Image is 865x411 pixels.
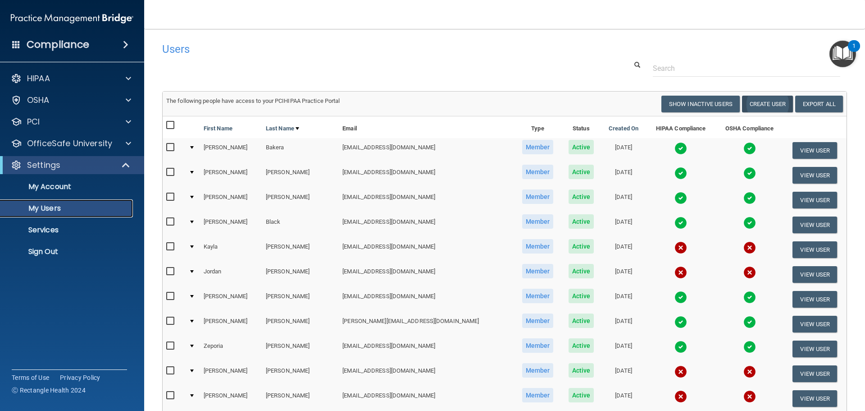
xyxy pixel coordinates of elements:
[339,188,514,212] td: [EMAIL_ADDRESS][DOMAIN_NAME]
[743,167,756,180] img: tick.e7d51cea.svg
[792,316,837,332] button: View User
[262,163,339,188] td: [PERSON_NAME]
[601,337,646,361] td: [DATE]
[569,264,594,278] span: Active
[661,96,740,112] button: Show Inactive Users
[339,262,514,287] td: [EMAIL_ADDRESS][DOMAIN_NAME]
[601,212,646,237] td: [DATE]
[601,287,646,312] td: [DATE]
[792,217,837,233] button: View User
[795,96,843,112] a: Export All
[262,237,339,262] td: [PERSON_NAME]
[339,312,514,337] td: [PERSON_NAME][EMAIL_ADDRESS][DOMAIN_NAME]
[522,314,554,328] span: Member
[522,289,554,303] span: Member
[569,214,594,229] span: Active
[266,123,299,134] a: Last Name
[339,287,514,312] td: [EMAIL_ADDRESS][DOMAIN_NAME]
[200,188,262,212] td: [PERSON_NAME]
[601,312,646,337] td: [DATE]
[569,363,594,378] span: Active
[11,95,131,106] a: OSHA
[339,361,514,386] td: [EMAIL_ADDRESS][DOMAIN_NAME]
[200,212,262,237] td: [PERSON_NAME]
[200,163,262,188] td: [PERSON_NAME]
[522,264,554,278] span: Member
[6,182,129,191] p: My Account
[609,123,638,134] a: Created On
[743,241,756,254] img: cross.ca9f0e7f.svg
[6,204,129,213] p: My Users
[6,247,129,256] p: Sign Out
[792,390,837,407] button: View User
[653,60,840,77] input: Search
[601,163,646,188] td: [DATE]
[569,289,594,303] span: Active
[262,188,339,212] td: [PERSON_NAME]
[262,287,339,312] td: [PERSON_NAME]
[601,262,646,287] td: [DATE]
[792,192,837,208] button: View User
[262,361,339,386] td: [PERSON_NAME]
[743,192,756,204] img: tick.e7d51cea.svg
[829,41,856,67] button: Open Resource Center, 1 new notification
[792,142,837,159] button: View User
[522,189,554,204] span: Member
[709,347,854,383] iframe: Drift Widget Chat Controller
[743,316,756,328] img: tick.e7d51cea.svg
[339,116,514,138] th: Email
[792,291,837,308] button: View User
[12,373,49,382] a: Terms of Use
[569,189,594,204] span: Active
[601,138,646,163] td: [DATE]
[674,217,687,229] img: tick.e7d51cea.svg
[715,116,783,138] th: OSHA Compliance
[674,241,687,254] img: cross.ca9f0e7f.svg
[339,138,514,163] td: [EMAIL_ADDRESS][DOMAIN_NAME]
[852,46,856,58] div: 1
[339,163,514,188] td: [EMAIL_ADDRESS][DOMAIN_NAME]
[792,241,837,258] button: View User
[743,217,756,229] img: tick.e7d51cea.svg
[674,341,687,353] img: tick.e7d51cea.svg
[200,262,262,287] td: Jordan
[514,116,561,138] th: Type
[561,116,601,138] th: Status
[262,386,339,411] td: [PERSON_NAME]
[743,390,756,403] img: cross.ca9f0e7f.svg
[11,160,131,171] a: Settings
[27,138,112,149] p: OfficeSafe University
[200,287,262,312] td: [PERSON_NAME]
[339,337,514,361] td: [EMAIL_ADDRESS][DOMAIN_NAME]
[11,138,131,149] a: OfficeSafe University
[339,212,514,237] td: [EMAIL_ADDRESS][DOMAIN_NAME]
[262,138,339,163] td: Bakera
[200,386,262,411] td: [PERSON_NAME]
[646,116,715,138] th: HIPAA Compliance
[200,337,262,361] td: Zeporia
[522,239,554,254] span: Member
[674,365,687,378] img: cross.ca9f0e7f.svg
[743,341,756,353] img: tick.e7d51cea.svg
[792,167,837,184] button: View User
[674,316,687,328] img: tick.e7d51cea.svg
[262,337,339,361] td: [PERSON_NAME]
[166,97,340,104] span: The following people have access to your PCIHIPAA Practice Portal
[27,38,89,51] h4: Compliance
[200,361,262,386] td: [PERSON_NAME]
[522,363,554,378] span: Member
[262,212,339,237] td: Black
[601,361,646,386] td: [DATE]
[522,165,554,179] span: Member
[162,43,556,55] h4: Users
[204,123,232,134] a: First Name
[792,266,837,283] button: View User
[27,116,40,127] p: PCI
[569,314,594,328] span: Active
[742,96,793,112] button: Create User
[522,338,554,353] span: Member
[6,226,129,235] p: Services
[262,262,339,287] td: [PERSON_NAME]
[27,73,50,84] p: HIPAA
[339,237,514,262] td: [EMAIL_ADDRESS][DOMAIN_NAME]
